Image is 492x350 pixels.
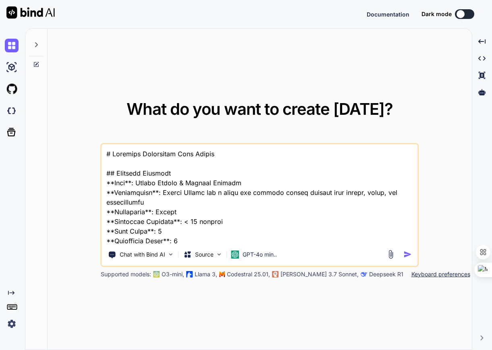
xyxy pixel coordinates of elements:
[168,251,174,258] img: Pick Tools
[101,270,151,278] p: Supported models:
[127,99,393,119] span: What do you want to create [DATE]?
[243,251,277,259] p: GPT-4o min..
[361,271,367,278] img: claude
[369,270,403,278] p: Deepseek R1
[102,144,418,244] textarea: # Loremips Dolorsitam Cons Adipis ## Elitsedd Eiusmodt **Inci**: Utlabo Etdolo & Magnaal Enimadm ...
[216,251,223,258] img: Pick Models
[421,10,452,18] span: Dark mode
[231,251,239,259] img: GPT-4o mini
[227,270,270,278] p: Codestral 25.01,
[5,39,19,52] img: chat
[5,104,19,118] img: darkCloudIdeIcon
[386,250,395,259] img: attachment
[5,317,19,331] img: settings
[187,271,193,278] img: Llama2
[220,271,225,277] img: Mistral-AI
[162,270,184,278] p: O3-mini,
[403,250,412,259] img: icon
[280,270,359,278] p: [PERSON_NAME] 3.7 Sonnet,
[367,10,409,19] button: Documentation
[6,6,55,19] img: Bind AI
[5,60,19,74] img: ai-studio
[154,271,160,278] img: GPT-4
[272,271,279,278] img: claude
[411,270,470,278] p: Keyboard preferences
[120,251,165,259] p: Chat with Bind AI
[195,251,214,259] p: Source
[5,82,19,96] img: githubLight
[195,270,217,278] p: Llama 3,
[367,11,409,18] span: Documentation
